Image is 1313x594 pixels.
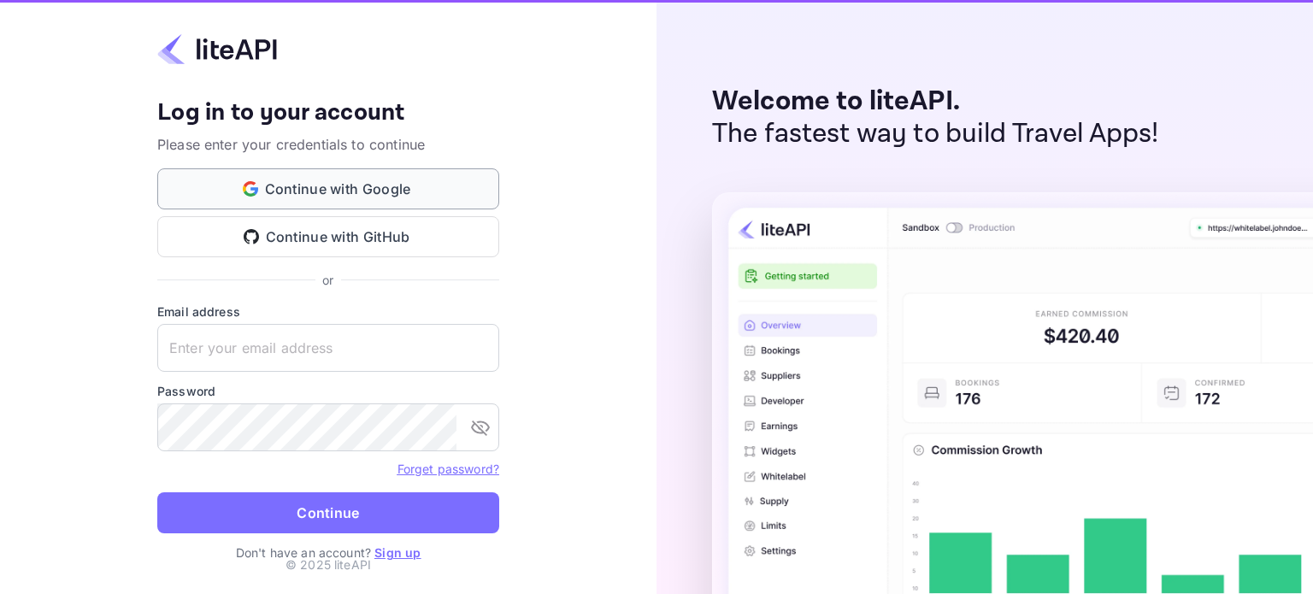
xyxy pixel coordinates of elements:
p: Don't have an account? [157,544,499,562]
p: Please enter your credentials to continue [157,134,499,155]
button: Continue [157,492,499,533]
button: Continue with Google [157,168,499,209]
input: Enter your email address [157,324,499,372]
h4: Log in to your account [157,98,499,128]
a: Forget password? [397,462,499,476]
label: Password [157,382,499,400]
p: or [322,271,333,289]
a: Sign up [374,545,421,560]
img: liteapi [157,32,277,66]
button: Continue with GitHub [157,216,499,257]
label: Email address [157,303,499,321]
a: Forget password? [397,460,499,477]
p: The fastest way to build Travel Apps! [712,118,1159,150]
p: © 2025 liteAPI [286,556,371,573]
p: Welcome to liteAPI. [712,85,1159,118]
button: toggle password visibility [463,410,498,444]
